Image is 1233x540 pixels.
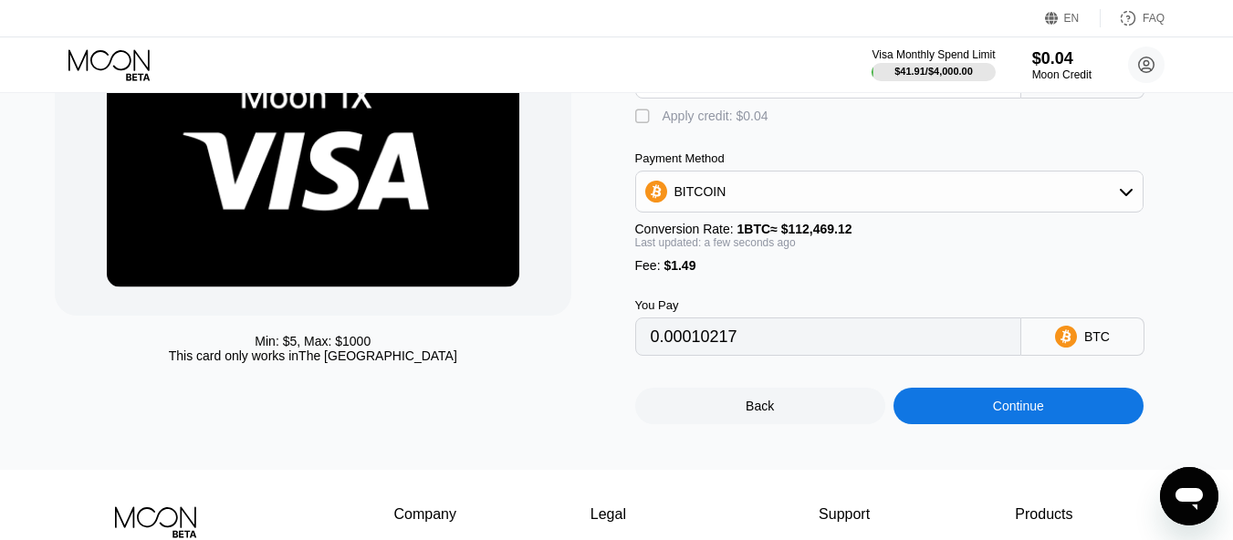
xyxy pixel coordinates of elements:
div: $0.04 [1032,49,1092,68]
div: EN [1064,12,1080,25]
div: BITCOIN [636,173,1143,210]
div: Continue [893,388,1144,424]
div: Company [394,506,457,523]
div: Min: $ 5 , Max: $ 1000 [255,334,371,348]
div: Visa Monthly Spend Limit [872,48,995,61]
div: $0.04Moon Credit [1032,49,1092,81]
div: Apply credit: $0.04 [663,109,768,123]
div: Back [635,388,885,424]
div: You Pay [635,298,1021,312]
div: Conversion Rate: [635,222,1144,236]
div: BITCOIN [674,184,726,199]
div: This card only works in The [GEOGRAPHIC_DATA] [169,348,457,363]
div: FAQ [1143,12,1165,25]
div:  [635,108,653,126]
span: 1 BTC ≈ $112,469.12 [737,222,852,236]
span: $1.49 [664,258,695,273]
div: Continue [993,399,1044,413]
div: EN [1045,9,1101,27]
div: Payment Method [635,151,1144,165]
iframe: Button to launch messaging window [1160,467,1218,525]
div: FAQ [1101,9,1165,27]
div: Back [746,399,774,413]
div: $41.91 / $4,000.00 [894,66,973,77]
div: Support [819,506,882,523]
div: Fee : [635,258,1144,273]
div: Moon Credit [1032,68,1092,81]
div: BTC [1084,329,1110,344]
div: Last updated: a few seconds ago [635,236,1144,249]
div: Legal [590,506,685,523]
div: Products [1015,506,1072,523]
div: Visa Monthly Spend Limit$41.91/$4,000.00 [872,48,995,81]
